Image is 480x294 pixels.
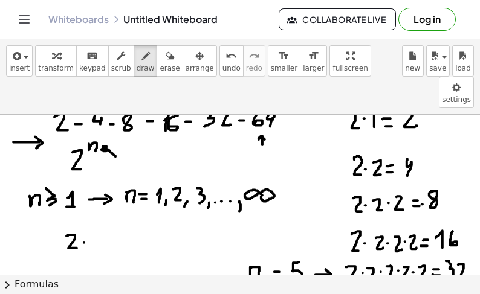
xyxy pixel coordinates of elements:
[332,64,368,72] span: fullscreen
[48,13,109,25] a: Whiteboards
[246,64,262,72] span: redo
[111,64,131,72] span: scrub
[329,45,371,77] button: fullscreen
[248,49,260,63] i: redo
[160,64,180,72] span: erase
[405,64,420,72] span: new
[137,64,155,72] span: draw
[402,45,424,77] button: new
[243,45,265,77] button: redoredo
[86,49,98,63] i: keyboard
[268,45,300,77] button: format_sizesmaller
[439,77,474,108] button: settings
[308,49,319,63] i: format_size
[426,45,450,77] button: save
[452,45,474,77] button: load
[183,45,217,77] button: arrange
[278,49,290,63] i: format_size
[398,8,456,31] button: Log in
[225,49,237,63] i: undo
[186,64,214,72] span: arrange
[6,45,33,77] button: insert
[134,45,158,77] button: draw
[222,64,241,72] span: undo
[38,64,74,72] span: transform
[15,10,34,29] button: Toggle navigation
[442,95,471,104] span: settings
[279,8,396,30] button: Collaborate Live
[76,45,109,77] button: keyboardkeypad
[271,64,297,72] span: smaller
[108,45,134,77] button: scrub
[219,45,244,77] button: undoundo
[429,64,446,72] span: save
[289,14,386,25] span: Collaborate Live
[300,45,327,77] button: format_sizelarger
[35,45,77,77] button: transform
[303,64,324,72] span: larger
[157,45,183,77] button: erase
[9,64,30,72] span: insert
[79,64,106,72] span: keypad
[455,64,471,72] span: load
